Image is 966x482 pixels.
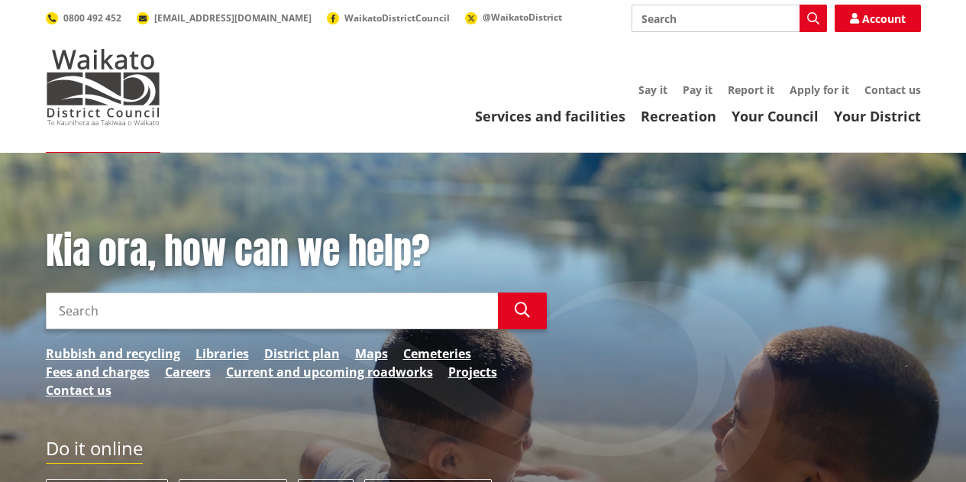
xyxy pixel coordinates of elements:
[632,5,827,32] input: Search input
[195,345,249,363] a: Libraries
[355,345,388,363] a: Maps
[137,11,312,24] a: [EMAIL_ADDRESS][DOMAIN_NAME]
[344,11,450,24] span: WaikatoDistrictCouncil
[46,345,180,363] a: Rubbish and recycling
[864,82,921,97] a: Contact us
[448,363,497,381] a: Projects
[403,345,471,363] a: Cemeteries
[483,11,562,24] span: @WaikatoDistrict
[46,229,547,273] h1: Kia ora, how can we help?
[264,345,340,363] a: District plan
[46,438,143,464] h2: Do it online
[475,107,625,125] a: Services and facilities
[728,82,774,97] a: Report it
[46,363,150,381] a: Fees and charges
[835,5,921,32] a: Account
[46,11,121,24] a: 0800 492 452
[226,363,433,381] a: Current and upcoming roadworks
[46,293,498,329] input: Search input
[327,11,450,24] a: WaikatoDistrictCouncil
[165,363,211,381] a: Careers
[732,107,819,125] a: Your Council
[465,11,562,24] a: @WaikatoDistrict
[790,82,849,97] a: Apply for it
[154,11,312,24] span: [EMAIL_ADDRESS][DOMAIN_NAME]
[834,107,921,125] a: Your District
[46,381,111,400] a: Contact us
[641,107,716,125] a: Recreation
[638,82,667,97] a: Say it
[46,49,160,125] img: Waikato District Council - Te Kaunihera aa Takiwaa o Waikato
[63,11,121,24] span: 0800 492 452
[683,82,712,97] a: Pay it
